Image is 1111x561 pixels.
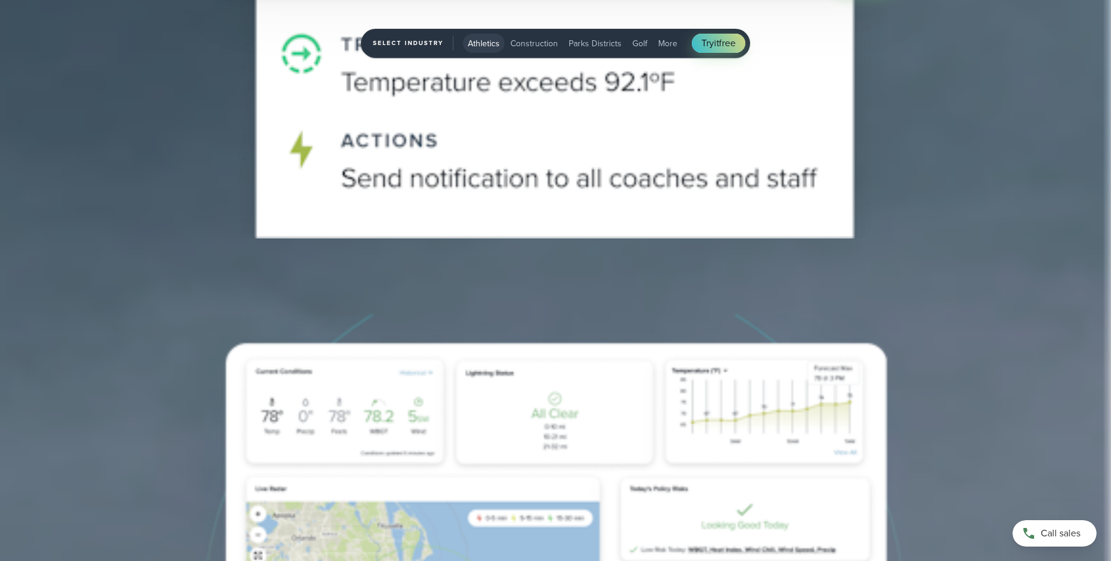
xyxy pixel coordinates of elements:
[1041,526,1080,541] span: Call sales
[1013,520,1097,547] a: Call sales
[714,36,719,50] span: it
[569,37,622,50] span: Parks Districts
[658,37,677,50] span: More
[506,34,563,53] button: Construction
[692,34,745,53] a: Tryitfree
[468,37,500,50] span: Athletics
[701,36,735,50] span: Try free
[653,34,682,53] button: More
[564,34,626,53] button: Parks Districts
[373,36,453,50] span: Select Industry
[510,37,558,50] span: Construction
[628,34,652,53] button: Golf
[463,34,504,53] button: Athletics
[632,37,647,50] span: Golf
